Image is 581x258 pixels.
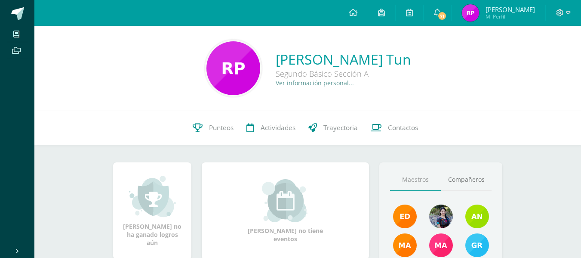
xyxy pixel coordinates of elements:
[486,13,535,20] span: Mi Perfil
[129,175,176,218] img: achievement_small.png
[388,123,418,132] span: Contactos
[323,123,358,132] span: Trayectoria
[276,79,354,87] a: Ver información personal...
[429,233,453,257] img: 7766054b1332a6085c7723d22614d631.png
[429,205,453,228] img: 9b17679b4520195df407efdfd7b84603.png
[276,68,411,79] div: Segundo Básico Sección A
[441,169,492,191] a: Compañeros
[186,111,240,145] a: Punteos
[465,205,489,228] img: e6b27947fbea61806f2b198ab17e5dde.png
[240,111,302,145] a: Actividades
[462,4,479,22] img: 612d8540f47d75f38da33de7c34a2a03.png
[276,50,411,68] a: [PERSON_NAME] Tun
[261,123,295,132] span: Actividades
[206,41,260,95] img: f750a50862634e744004a5f7dd2a9141.png
[302,111,364,145] a: Trayectoria
[122,175,183,247] div: [PERSON_NAME] no ha ganado logros aún
[486,5,535,14] span: [PERSON_NAME]
[262,179,309,222] img: event_small.png
[209,123,234,132] span: Punteos
[437,11,447,21] span: 71
[243,179,329,243] div: [PERSON_NAME] no tiene eventos
[364,111,424,145] a: Contactos
[390,169,441,191] a: Maestros
[393,233,417,257] img: 560278503d4ca08c21e9c7cd40ba0529.png
[393,205,417,228] img: f40e456500941b1b33f0807dd74ea5cf.png
[465,233,489,257] img: b7ce7144501556953be3fc0a459761b8.png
